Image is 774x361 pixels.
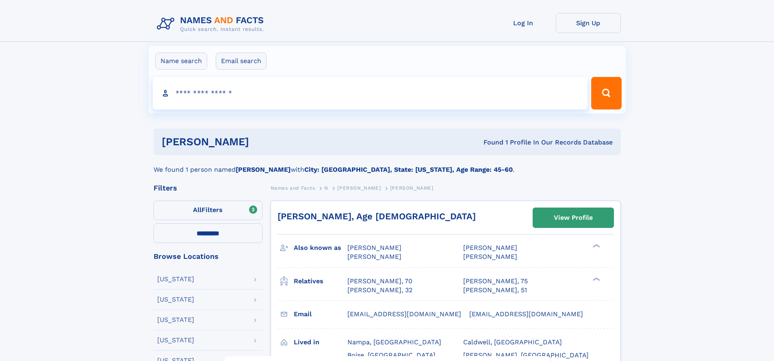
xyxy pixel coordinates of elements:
button: Search Button [591,77,621,109]
a: Sign Up [556,13,621,33]
div: [US_STATE] [157,337,194,343]
div: [US_STATE] [157,317,194,323]
span: [PERSON_NAME], [GEOGRAPHIC_DATA] [463,351,589,359]
h3: Email [294,307,347,321]
h3: Relatives [294,274,347,288]
a: Log In [491,13,556,33]
input: search input [153,77,588,109]
a: [PERSON_NAME], 75 [463,277,528,286]
a: [PERSON_NAME], Age [DEMOGRAPHIC_DATA] [278,211,476,221]
div: [US_STATE] [157,296,194,303]
span: Boise, [GEOGRAPHIC_DATA] [347,351,436,359]
div: View Profile [554,208,593,227]
h3: Also known as [294,241,347,255]
a: [PERSON_NAME], 51 [463,286,527,295]
span: All [193,206,202,214]
div: Browse Locations [154,253,262,260]
div: Filters [154,184,262,192]
a: Names and Facts [271,183,315,193]
img: Logo Names and Facts [154,13,271,35]
h3: Lived in [294,335,347,349]
label: Name search [155,53,207,70]
div: [US_STATE] [157,276,194,282]
span: [PERSON_NAME] [463,253,517,260]
b: City: [GEOGRAPHIC_DATA], State: [US_STATE], Age Range: 45-60 [304,166,513,173]
a: [PERSON_NAME], 32 [347,286,412,295]
span: [PERSON_NAME] [347,253,401,260]
a: N [324,183,328,193]
span: [PERSON_NAME] [337,185,381,191]
span: N [324,185,328,191]
span: [PERSON_NAME] [390,185,434,191]
a: [PERSON_NAME], 70 [347,277,412,286]
span: Nampa, [GEOGRAPHIC_DATA] [347,338,441,346]
h1: [PERSON_NAME] [162,137,366,147]
label: Filters [154,201,262,220]
span: Caldwell, [GEOGRAPHIC_DATA] [463,338,562,346]
span: [EMAIL_ADDRESS][DOMAIN_NAME] [469,310,583,318]
span: [PERSON_NAME] [463,244,517,252]
div: Found 1 Profile In Our Records Database [366,138,613,147]
div: ❯ [591,276,601,282]
div: ❯ [591,243,601,249]
a: View Profile [533,208,614,228]
label: Email search [216,53,267,70]
a: [PERSON_NAME] [337,183,381,193]
span: [EMAIL_ADDRESS][DOMAIN_NAME] [347,310,461,318]
div: We found 1 person named with . [154,155,621,175]
span: [PERSON_NAME] [347,244,401,252]
b: [PERSON_NAME] [236,166,291,173]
